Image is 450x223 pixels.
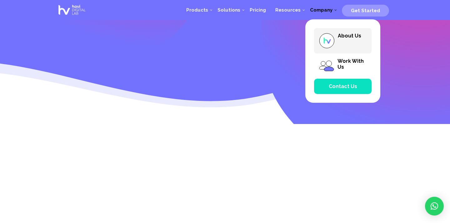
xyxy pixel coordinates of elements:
[250,7,266,13] span: Pricing
[314,28,372,53] a: About Us
[217,7,240,13] span: Solutions
[213,1,245,19] a: Solutions
[314,53,372,79] a: Work With Us
[305,1,337,19] a: Company
[337,58,364,70] span: Work With Us
[245,1,271,19] a: Pricing
[182,1,213,19] a: Products
[338,33,361,39] span: About Us
[314,79,372,94] a: Contact Us
[351,8,380,13] span: Get Started
[329,83,357,89] span: Contact Us
[271,1,305,19] a: Resources
[275,7,301,13] span: Resources
[310,7,332,13] span: Company
[342,5,389,15] a: Get Started
[186,7,208,13] span: Products
[56,27,394,217] iframe: Hovi - About Us Video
